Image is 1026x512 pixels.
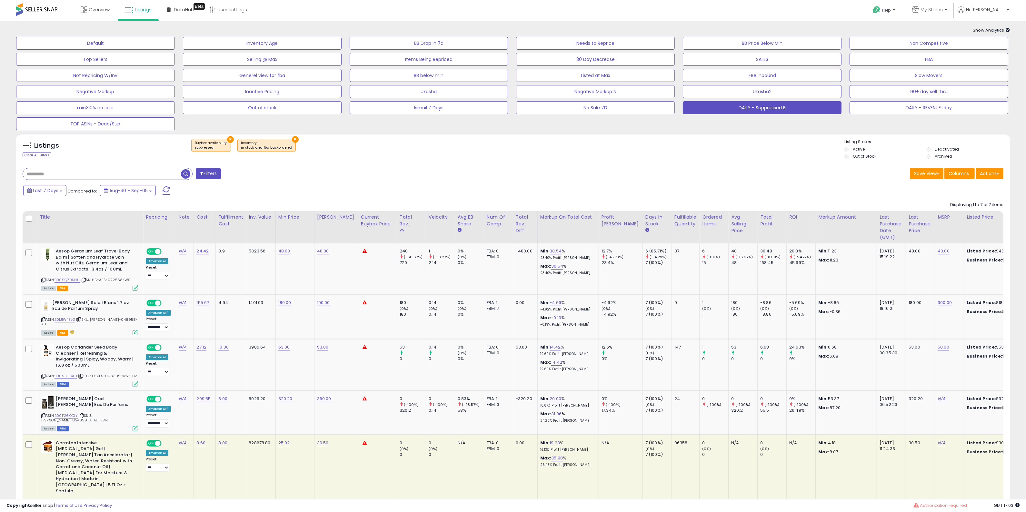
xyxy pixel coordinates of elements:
button: DAILY - Suppressed B [683,101,842,114]
div: $180 [967,309,1020,315]
div: FBM: 0 [487,254,508,260]
a: 8.00 [218,396,227,402]
a: B005TUIDAU [55,373,77,379]
div: 0% [458,260,484,266]
span: | SKU: D-AES-022568-WS [81,277,131,282]
small: (0%) [429,306,438,311]
span: Hi [PERSON_NAME] [966,6,1005,13]
small: (0%) [458,306,467,311]
small: (-16.67%) [735,254,753,260]
img: 416hsp8eyIL._SL40_.jpg [41,440,54,453]
a: 31.96 [551,411,562,417]
button: SALES [683,53,842,66]
div: 1 [702,311,728,317]
a: Help [868,1,902,21]
div: Last Purchase Price [909,214,932,234]
div: 147 [674,344,694,350]
div: FBA: 0 [487,248,508,254]
div: 30.48 [760,248,786,254]
div: Total Profit [760,214,784,227]
div: Preset: [146,265,171,280]
a: N/A [179,248,186,254]
div: 3986.64 [249,344,270,350]
p: -0.36 [818,309,872,315]
a: 320.20 [278,396,293,402]
small: (0%) [731,306,740,311]
a: N/A [938,440,945,446]
small: (-81.91%) [764,254,781,260]
div: 0 [429,356,455,362]
div: Fulfillment Cost [218,214,243,227]
button: TOP ASINs - Deac/Sup [16,117,175,130]
small: (0%) [458,254,467,260]
div: % [540,300,594,312]
b: Min: [540,300,550,306]
small: (0%) [702,306,711,311]
button: Selling @ Max [183,53,342,66]
div: ROI [789,214,813,221]
a: 14.42 [551,359,562,366]
b: Aesop Coriander Seed Body Cleanser | Refreshing & Invigorating | Spicy, Woody, Warm | 16.9 oz / 5... [56,344,134,370]
div: Days In Stock [645,214,669,227]
div: 0% [458,356,484,362]
button: DAILY - REVENUE 1day [850,101,1008,114]
small: Avg BB Share. [458,227,462,233]
button: Negative Markup [16,85,175,98]
img: 413TX4+ADtL._SL40_.jpg [41,248,54,261]
a: 190.00 [317,300,330,306]
button: Save View [910,168,943,179]
span: | SKU: [PERSON_NAME]-048958-AU [41,317,138,327]
strong: Min: [818,248,828,254]
div: Min Price [278,214,312,221]
div: ASIN: [41,300,138,335]
button: Inventory Age [183,37,342,50]
button: BB Drop in 7d [350,37,508,50]
label: Deactivated [935,146,959,152]
small: (-66.67%) [404,254,423,260]
div: 24.63% [789,344,815,350]
small: (0%) [458,350,467,356]
span: ON [147,300,155,306]
div: Repricing [146,214,173,221]
div: Fulfillable Quantity [674,214,697,227]
div: Avg Selling Price [731,214,755,234]
div: [DATE] 15:19:22 [880,248,901,260]
small: (0%) [760,306,769,311]
div: 48 [731,260,757,266]
p: 11.23 [818,257,872,263]
div: 53.00 [516,344,533,350]
div: Profit [PERSON_NAME] [602,214,640,227]
div: Amazon AI [146,258,168,264]
div: 180 [400,300,426,306]
a: 300.00 [938,300,952,306]
a: N/A [938,396,945,402]
button: Needs to Reprice [516,37,675,50]
span: Aug-30 - Sep-05 [109,187,148,194]
div: 180 [731,300,757,306]
span: Show Analytics [973,27,1010,33]
span: OFF [161,249,171,254]
span: Listings [135,6,152,13]
div: FBM: 7 [487,306,508,311]
b: Business Price: [967,309,1002,315]
img: 41nTlHCBf3L._SL40_.jpg [41,344,54,357]
span: Columns [949,170,969,177]
span: FBA [57,286,68,291]
button: FBA Inbound [683,69,842,82]
div: $53.00 [967,344,1020,350]
a: B009QZ9SNU [55,277,80,283]
button: Default [16,37,175,50]
div: Avg BB Share [458,214,481,227]
strong: Max: [818,353,830,359]
span: Compared to: [67,188,97,194]
div: % [540,315,594,327]
div: 180.00 [909,300,930,306]
button: No Sale 7D [516,101,675,114]
div: 0.00 [516,300,533,306]
div: [DATE] 00:35:30 [880,344,901,356]
b: Listed Price: [967,344,996,350]
small: (0%) [645,350,654,356]
button: Filters [196,168,221,179]
small: (-45.73%) [606,254,623,260]
div: 720 [400,260,426,266]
